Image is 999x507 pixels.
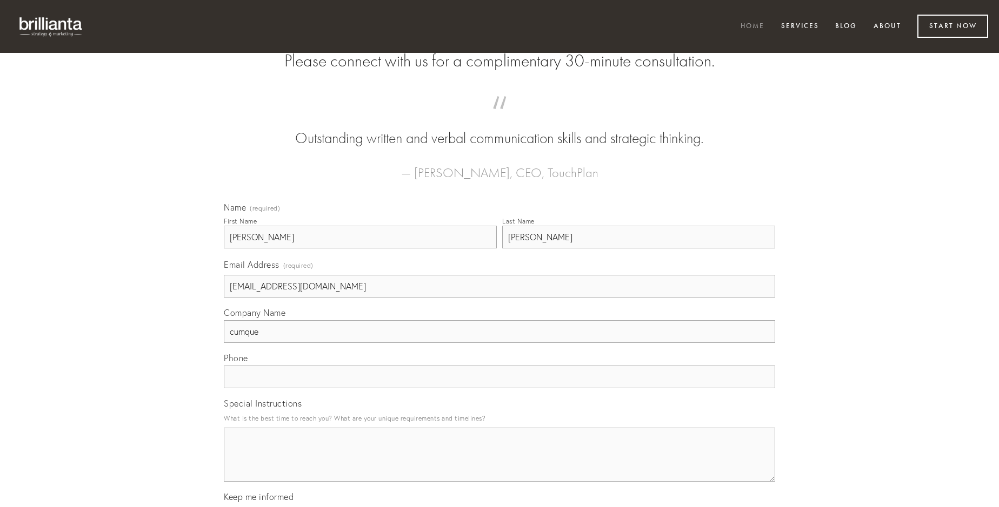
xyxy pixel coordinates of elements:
[224,353,248,363] span: Phone
[224,398,302,409] span: Special Instructions
[241,149,758,184] figcaption: — [PERSON_NAME], CEO, TouchPlan
[502,217,535,225] div: Last Name
[917,15,988,38] a: Start Now
[241,107,758,149] blockquote: Outstanding written and verbal communication skills and strategic thinking.
[224,411,775,425] p: What is the best time to reach you? What are your unique requirements and timelines?
[774,18,826,36] a: Services
[224,491,294,502] span: Keep me informed
[224,217,257,225] div: First Name
[241,107,758,128] span: “
[734,18,771,36] a: Home
[867,18,908,36] a: About
[224,259,279,270] span: Email Address
[250,205,280,212] span: (required)
[224,307,285,318] span: Company Name
[11,11,92,42] img: brillianta - research, strategy, marketing
[283,258,314,273] span: (required)
[224,51,775,71] h2: Please connect with us for a complimentary 30-minute consultation.
[224,202,246,213] span: Name
[828,18,864,36] a: Blog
